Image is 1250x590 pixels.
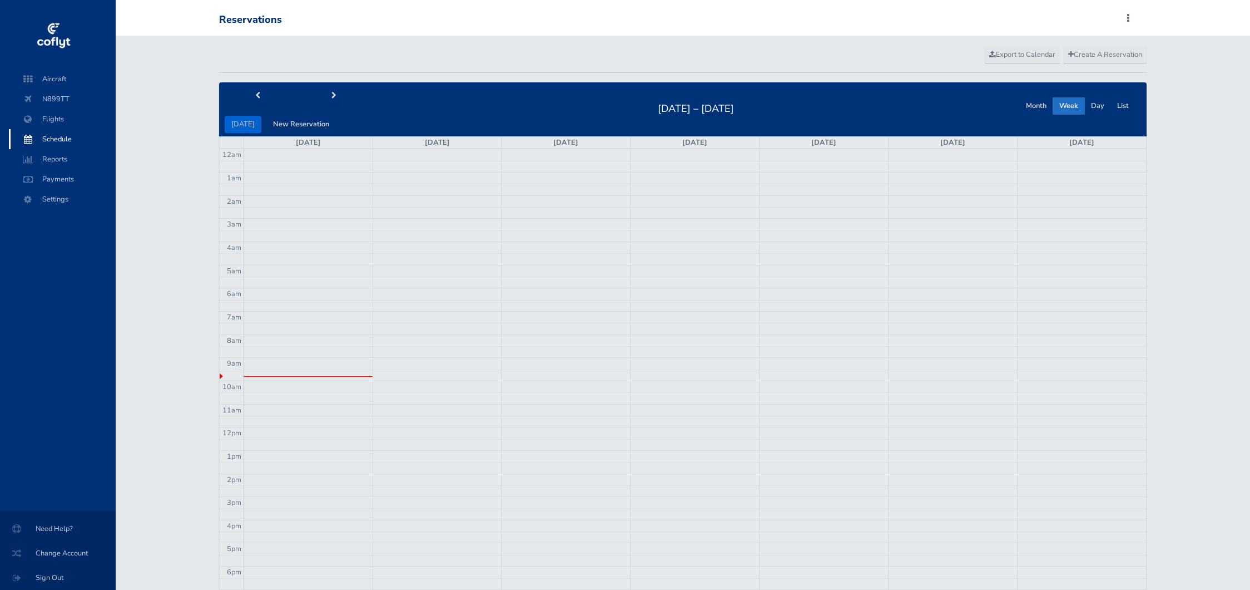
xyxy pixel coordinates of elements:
button: Week [1053,97,1085,115]
a: [DATE] [940,137,965,147]
span: 3am [227,219,241,229]
span: 10am [222,382,241,392]
a: [DATE] [296,137,321,147]
a: Create A Reservation [1063,47,1147,63]
a: [DATE] [811,137,836,147]
span: 4am [227,243,241,253]
a: Export to Calendar [984,47,1060,63]
span: 4pm [227,521,241,531]
div: Reservations [219,14,282,26]
span: Aircraft [20,69,105,89]
span: 12am [222,150,241,160]
span: Create A Reservation [1068,50,1142,60]
span: Payments [20,169,105,189]
span: 6am [227,289,241,299]
span: 5am [227,266,241,276]
span: Change Account [13,543,102,563]
a: [DATE] [682,137,707,147]
img: coflyt logo [35,19,72,53]
span: 1pm [227,451,241,461]
span: Settings [20,189,105,209]
span: 7am [227,312,241,322]
a: [DATE] [1069,137,1094,147]
span: 6pm [227,567,241,577]
span: 3pm [227,498,241,508]
span: N899TT [20,89,105,109]
span: Flights [20,109,105,129]
button: Day [1084,97,1111,115]
span: Schedule [20,129,105,149]
button: Month [1019,97,1053,115]
span: 1am [227,173,241,183]
button: New Reservation [266,116,336,133]
span: 9am [227,358,241,368]
span: 2pm [227,475,241,485]
button: List [1110,97,1135,115]
button: [DATE] [225,116,261,133]
span: 12pm [222,428,241,438]
span: 11am [222,405,241,415]
span: Reports [20,149,105,169]
span: Export to Calendar [989,50,1055,60]
span: 5pm [227,544,241,554]
span: 8am [227,336,241,346]
a: [DATE] [553,137,578,147]
span: Need Help? [13,519,102,539]
span: Sign Out [13,568,102,588]
button: next [295,87,372,105]
span: 2am [227,196,241,206]
button: prev [219,87,296,105]
a: [DATE] [425,137,450,147]
h2: [DATE] – [DATE] [651,100,741,115]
